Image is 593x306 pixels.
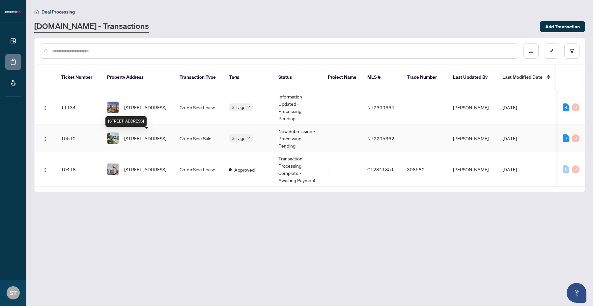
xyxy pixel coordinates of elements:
[367,135,394,141] span: N12295362
[10,288,17,297] span: ST
[502,104,517,110] span: [DATE]
[549,49,554,53] span: edit
[273,125,323,152] td: New Submission - Processing Pending
[540,21,585,32] button: Add Transaction
[124,166,166,173] span: [STREET_ADDRESS]
[502,135,517,141] span: [DATE]
[567,283,586,303] button: Open asap
[5,10,21,14] img: logo
[367,104,394,110] span: N12399664
[107,102,119,113] img: thumbnail-img
[323,152,362,187] td: -
[448,152,497,187] td: [PERSON_NAME]
[529,49,533,53] span: download
[247,106,250,109] span: down
[105,116,147,127] div: [STREET_ADDRESS]
[40,102,50,113] button: Logo
[402,152,448,187] td: 308580
[563,103,569,111] div: 4
[545,21,580,32] span: Add Transaction
[40,164,50,175] button: Logo
[323,90,362,125] td: -
[247,137,250,140] span: down
[572,165,579,173] div: 0
[34,10,39,14] span: home
[544,43,559,59] button: edit
[232,103,245,111] span: 3 Tags
[124,104,166,111] span: [STREET_ADDRESS]
[273,65,323,90] th: Status
[42,136,48,142] img: Logo
[34,21,149,33] a: [DOMAIN_NAME] - Transactions
[56,65,102,90] th: Ticket Number
[124,135,166,142] span: [STREET_ADDRESS]
[402,65,448,90] th: Trade Number
[497,65,556,90] th: Last Modified Date
[40,133,50,144] button: Logo
[232,134,245,142] span: 3 Tags
[107,164,119,175] img: thumbnail-img
[402,90,448,125] td: -
[502,73,543,81] span: Last Modified Date
[174,152,224,187] td: Co-op Side Lease
[107,133,119,144] img: thumbnail-img
[174,125,224,152] td: Co-op Side Sale
[56,125,102,152] td: 10512
[174,65,224,90] th: Transaction Type
[448,65,497,90] th: Last Updated By
[502,166,517,172] span: [DATE]
[570,49,574,53] span: filter
[42,105,48,111] img: Logo
[367,166,394,172] span: C12341851
[523,43,539,59] button: download
[323,125,362,152] td: -
[448,90,497,125] td: [PERSON_NAME]
[563,165,569,173] div: 0
[323,65,362,90] th: Project Name
[572,103,579,111] div: 0
[402,125,448,152] td: -
[224,65,273,90] th: Tags
[102,65,174,90] th: Property Address
[273,152,323,187] td: Transaction Processing Complete - Awaiting Payment
[572,134,579,142] div: 0
[174,90,224,125] td: Co-op Side Lease
[56,90,102,125] td: 11134
[56,152,102,187] td: 10418
[362,65,402,90] th: MLS #
[42,9,75,15] span: Deal Processing
[42,167,48,173] img: Logo
[234,166,255,173] span: Approved
[563,134,569,142] div: 7
[448,125,497,152] td: [PERSON_NAME]
[564,43,579,59] button: filter
[273,90,323,125] td: Information Updated - Processing Pending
